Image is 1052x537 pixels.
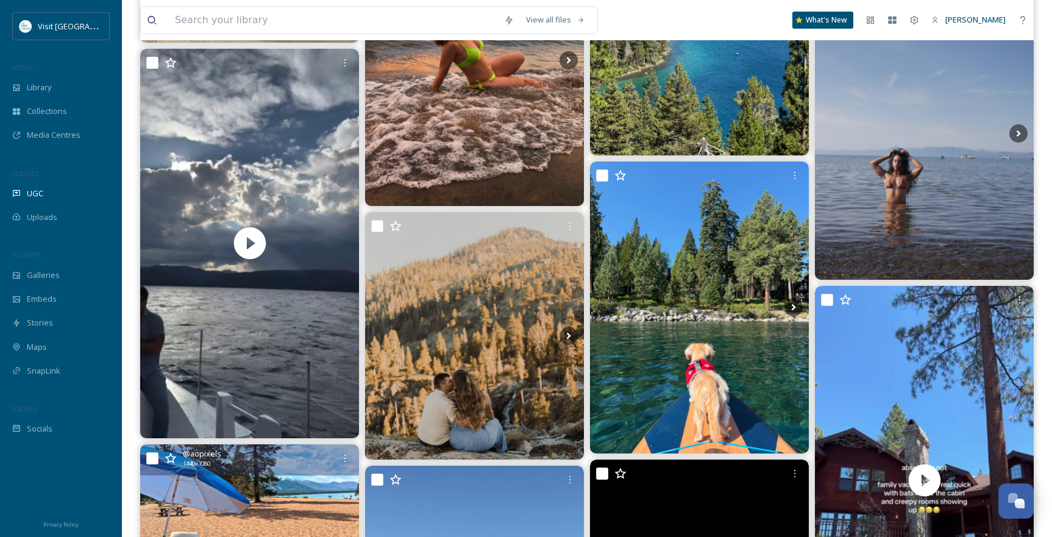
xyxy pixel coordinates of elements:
span: UGC [27,188,43,199]
span: Socials [27,423,52,435]
span: Embeds [27,293,57,305]
img: Best friends from school, now they are going to be their forever home! ✨❤️ 💍 #hawaii #hawaiilife ... [365,212,584,460]
span: 1440 x 1080 [183,460,210,468]
span: Visit [GEOGRAPHIC_DATA] [38,20,132,32]
img: My first road trip: Lake Tahoe! I had so much fun sniffing and exploring, paddleboarding and raft... [590,162,809,453]
img: download.jpeg [20,20,32,32]
span: Stories [27,317,53,329]
span: Library [27,82,51,93]
span: SOCIALS [12,404,37,413]
span: MEDIA [12,63,34,72]
input: Search your library [169,7,498,34]
a: [PERSON_NAME] [925,8,1012,32]
a: View all files [520,8,591,32]
span: Media Centres [27,129,80,141]
button: Open Chat [998,483,1034,519]
a: Privacy Policy [43,516,79,531]
span: COLLECT [12,169,38,178]
span: Uploads [27,212,57,223]
span: [PERSON_NAME] [945,14,1006,25]
img: thumbnail [140,49,359,438]
span: WIDGETS [12,251,40,260]
span: Maps [27,341,47,353]
video: #laketahoe [140,49,359,438]
span: Galleries [27,269,60,281]
span: Collections [27,105,67,117]
span: @ aopixels [183,448,221,460]
span: Privacy Policy [43,521,79,528]
span: SnapLink [27,365,60,377]
a: What's New [792,12,853,29]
